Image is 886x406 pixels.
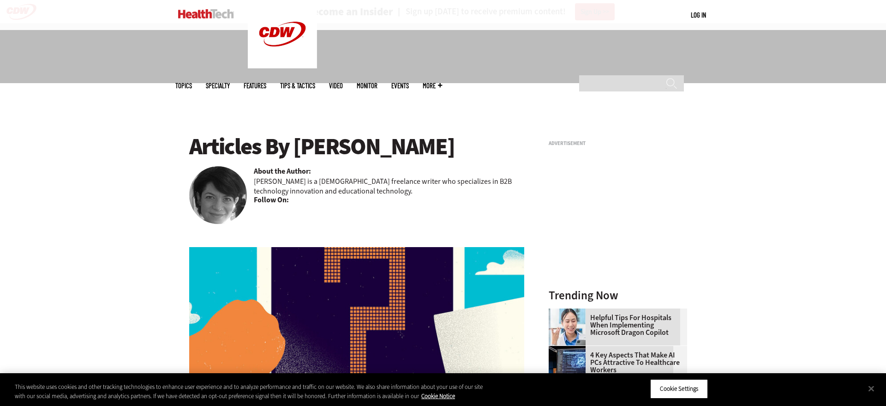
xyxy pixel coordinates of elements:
[421,392,455,400] a: More information about your privacy
[549,314,682,336] a: Helpful Tips for Hospitals When Implementing Microsoft Dragon Copilot
[178,9,234,18] img: Home
[329,82,343,89] a: Video
[244,82,266,89] a: Features
[280,82,315,89] a: Tips & Tactics
[549,346,590,353] a: Desktop monitor with brain AI concept
[650,379,708,399] button: Cookie Settings
[423,82,442,89] span: More
[357,82,377,89] a: MonITor
[391,82,409,89] a: Events
[189,134,524,159] h1: Articles By [PERSON_NAME]
[549,309,586,345] img: Doctor using phone to dictate to tablet
[254,195,289,205] b: Follow On:
[254,176,524,196] p: [PERSON_NAME] is a [DEMOGRAPHIC_DATA] freelance writer who specializes in B2B technology innovati...
[549,309,590,316] a: Doctor using phone to dictate to tablet
[691,10,706,20] div: User menu
[175,82,192,89] span: Topics
[549,150,687,265] iframe: advertisement
[15,382,487,400] div: This website uses cookies and other tracking technologies to enhance user experience and to analy...
[691,11,706,19] a: Log in
[549,290,687,301] h3: Trending Now
[549,346,586,383] img: Desktop monitor with brain AI concept
[206,82,230,89] span: Specialty
[254,166,311,176] b: About the Author:
[861,378,881,399] button: Close
[248,61,317,71] a: CDW
[549,351,682,374] a: 4 Key Aspects That Make AI PCs Attractive to Healthcare Workers
[549,141,687,146] h3: Advertisement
